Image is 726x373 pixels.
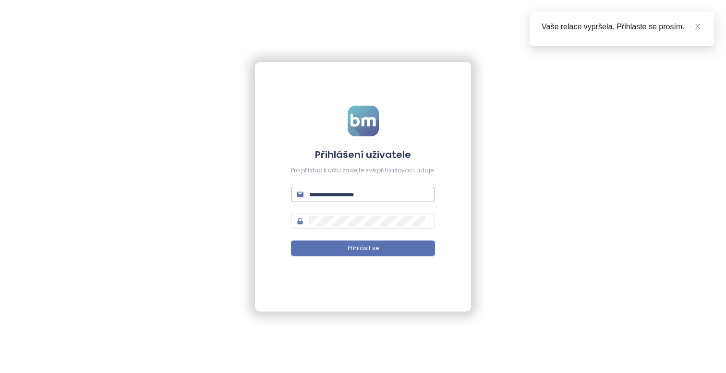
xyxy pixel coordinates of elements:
[542,21,703,33] div: Vaše relace vypršela. Přihlaste se prosím.
[291,148,435,161] h4: Přihlášení uživatele
[291,241,435,256] button: Přihlásit se
[297,218,303,225] span: lock
[291,166,435,175] div: Pro přístup k účtu zadejte své přihlašovací údaje.
[297,191,303,198] span: mail
[348,244,379,253] span: Přihlásit se
[694,23,701,30] span: close
[348,106,379,136] img: logo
